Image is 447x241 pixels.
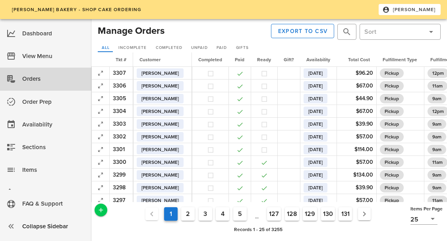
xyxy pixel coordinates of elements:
[385,170,399,180] span: Pickup
[192,52,228,67] th: Completed
[11,7,141,12] span: [PERSON_NAME] Bakery - Shop Cake Ordering
[188,44,211,52] a: Unpaid
[141,157,179,167] span: [PERSON_NAME]
[385,132,399,142] span: Pickup
[257,57,271,62] span: Ready
[95,144,106,155] button: Expand Record
[285,207,299,221] button: Goto Page 128
[358,208,371,220] button: Next page
[432,68,444,78] span: 12pm
[95,157,106,168] button: Expand Record
[139,57,161,62] span: Customer
[228,52,251,67] th: Paid
[109,67,133,80] td: 3307
[22,72,85,86] div: Orders
[141,94,179,103] span: [PERSON_NAME]
[95,169,106,181] button: Expand Record
[251,52,277,67] th: Ready
[116,57,126,62] span: Tkt #
[101,45,110,50] span: All
[22,50,85,63] div: View Menu
[337,194,376,207] td: $57.00
[321,207,335,221] button: Goto Page 130
[141,183,179,192] span: [PERSON_NAME]
[141,107,179,116] span: [PERSON_NAME]
[22,95,85,109] div: Order Prep
[308,170,323,180] span: [DATE]
[385,107,399,116] span: Pickup
[337,130,376,143] td: $57.00
[232,44,252,52] a: Gifts
[306,57,330,62] span: Availability
[432,145,441,154] span: 9am
[308,68,323,78] span: [DATE]
[379,4,441,15] button: [PERSON_NAME]
[432,81,443,91] span: 11am
[233,207,247,221] button: Goto Page 5
[133,52,192,67] th: Customer
[95,119,106,130] button: Expand Record
[95,204,107,216] button: Add a New Record
[384,6,436,13] span: [PERSON_NAME]
[308,157,323,167] span: [DATE]
[385,183,399,192] span: Pickup
[385,157,399,167] span: Pickup
[118,45,147,50] span: Incomplete
[348,57,370,62] span: Total Cost
[337,52,376,67] th: Total Cost
[141,81,179,91] span: [PERSON_NAME]
[337,105,376,118] td: $67.00
[95,80,106,91] button: Expand Record
[337,169,376,181] td: $134.00
[278,28,328,35] span: Export to CSV
[284,57,294,62] span: Gift?
[141,145,179,154] span: [PERSON_NAME]
[22,220,85,233] div: Collapse Sidebar
[432,119,441,129] span: 9am
[109,80,133,92] td: 3306
[95,68,106,79] button: Expand Record
[141,196,179,205] span: [PERSON_NAME]
[95,182,106,193] button: Expand Record
[432,132,441,142] span: 9am
[432,94,441,103] span: 9am
[410,206,443,212] span: Items Per Page
[95,106,106,117] button: Expand Record
[22,27,85,40] div: Dashboard
[432,157,443,167] span: 11am
[432,183,441,192] span: 9am
[267,207,281,221] button: Goto Page 127
[141,170,179,180] span: [PERSON_NAME]
[22,141,85,154] div: Sections
[22,118,85,131] div: Availability
[155,45,182,50] span: Completed
[109,143,133,156] td: 3301
[216,207,229,221] button: Goto Page 4
[141,119,179,129] span: [PERSON_NAME]
[308,132,323,142] span: [DATE]
[114,44,150,52] a: Incomplete
[98,44,113,52] a: All
[337,67,376,80] td: $96.20
[432,107,444,116] span: 12pm
[109,194,133,207] td: 3297
[236,45,249,50] span: Gifts
[308,145,323,154] span: [DATE]
[6,4,147,15] a: [PERSON_NAME] Bakery - Shop Cake Ordering
[109,181,133,194] td: 3298
[308,81,323,91] span: [DATE]
[337,156,376,169] td: $57.00
[107,224,409,235] div: Records 1 - 25 of 3255
[213,44,230,52] a: Paid
[308,183,323,192] span: [DATE]
[342,27,352,37] button: prepend icon
[337,80,376,92] td: $67.00
[308,119,323,129] span: [DATE]
[410,216,418,223] div: 25
[152,44,186,52] a: Completed
[337,92,376,105] td: $44.90
[22,197,85,210] div: FAQ & Support
[337,24,356,40] div: Hit Enter to search
[308,107,323,116] span: [DATE]
[303,207,317,221] button: Goto Page 129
